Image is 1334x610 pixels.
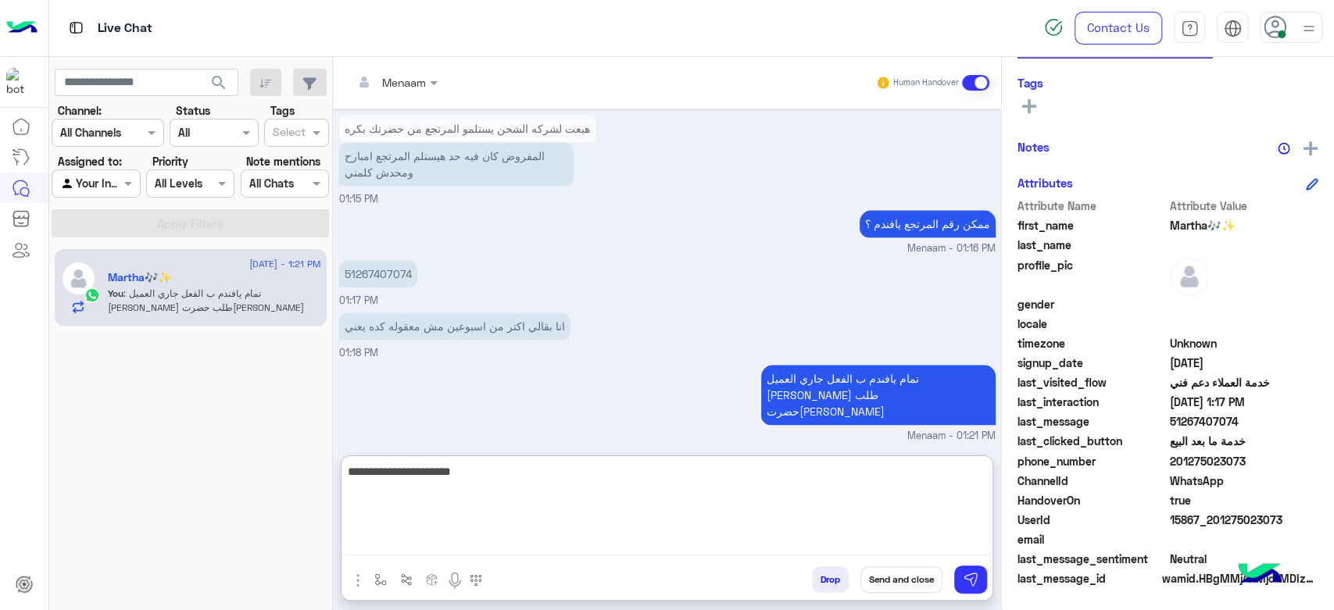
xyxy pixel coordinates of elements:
[209,73,228,92] span: search
[1174,12,1205,45] a: tab
[1170,335,1319,351] span: Unknown
[6,12,38,45] img: Logo
[1170,413,1319,430] span: 51267407074
[1017,570,1159,587] span: last_message_id
[1017,296,1167,312] span: gender
[1224,20,1242,37] img: tab
[52,209,329,237] button: Apply Filters
[761,365,996,425] p: 15/9/2025, 1:21 PM
[1017,355,1167,371] span: signup_date
[394,566,420,592] button: Trigger scenario
[1170,433,1319,449] span: خدمة ما بعد البيع
[1232,548,1287,602] img: hulul-logo.png
[98,18,152,39] p: Live Chat
[1181,20,1199,37] img: tab
[907,429,996,444] span: Menaam - 01:21 PM
[1170,374,1319,391] span: خدمة العملاء دعم فني
[1017,512,1167,528] span: UserId
[84,287,100,303] img: WhatsApp
[1017,257,1167,293] span: profile_pic
[1170,198,1319,214] span: Attribute Value
[1017,140,1050,154] h6: Notes
[963,572,978,587] img: send message
[1170,217,1319,234] span: Martha🎶✨
[1017,473,1167,489] span: ChannelId
[1170,551,1319,567] span: 0
[860,210,996,237] p: 15/9/2025, 1:16 PM
[66,18,86,37] img: tab
[1304,141,1318,155] img: add
[1075,12,1162,45] a: Contact Us
[58,102,102,119] label: Channel:
[445,571,464,590] img: send voice note
[1299,19,1318,38] img: profile
[1017,76,1318,90] h6: Tags
[249,257,320,271] span: [DATE] - 1:21 PM
[1017,453,1167,469] span: phone_number
[368,566,394,592] button: select flow
[1170,512,1319,528] span: 15867_201275023073
[1170,531,1319,548] span: null
[339,294,378,306] span: 01:17 PM
[339,260,417,287] p: 15/9/2025, 1:17 PM
[812,566,849,593] button: Drop
[61,261,96,296] img: defaultAdmin.png
[1170,316,1319,332] span: null
[108,271,171,284] h5: Martha🎶✨
[1017,531,1167,548] span: email
[1017,316,1167,332] span: locale
[339,115,595,142] p: 15/9/2025, 1:15 PM
[270,102,295,119] label: Tags
[339,347,378,359] span: 01:18 PM
[339,142,574,186] p: 15/9/2025, 1:15 PM
[349,571,367,590] img: send attachment
[339,193,378,205] span: 01:15 PM
[108,287,123,299] span: You
[1044,18,1063,37] img: spinner
[58,153,122,169] label: Assigned to:
[152,153,188,169] label: Priority
[400,573,413,586] img: Trigger scenario
[420,566,445,592] button: create order
[1278,142,1290,155] img: notes
[270,123,306,144] div: Select
[200,69,238,102] button: search
[108,287,304,313] span: تمام يافندم ب الفعل جاري العميل علي طلب حضرتك
[470,574,482,587] img: make a call
[1017,492,1167,508] span: HandoverOn
[1017,335,1167,351] span: timezone
[6,68,34,96] img: 713415422032625
[893,77,959,89] small: Human Handover
[1017,217,1167,234] span: first_name
[1017,433,1167,449] span: last_clicked_button
[176,102,210,119] label: Status
[426,573,438,586] img: create order
[1170,257,1209,296] img: defaultAdmin.png
[1162,570,1318,587] span: wamid.HBgMMjAxMjc1MDIzMDczFQIAEhggQUM3MTQ0Qjg5N0NCRTcwNkM0RDY3NDJGRjQzNDAxNTcA
[1170,296,1319,312] span: null
[1170,394,1319,410] span: 2025-09-15T10:17:48.924Z
[246,153,320,169] label: Note mentions
[860,566,942,593] button: Send and close
[1170,492,1319,508] span: true
[374,573,387,586] img: select flow
[339,312,570,340] p: 15/9/2025, 1:18 PM
[1017,394,1167,410] span: last_interaction
[1017,237,1167,253] span: last_name
[907,241,996,256] span: Menaam - 01:16 PM
[1170,473,1319,489] span: 2
[1017,176,1073,190] h6: Attributes
[1170,355,1319,371] span: 2024-11-18T21:11:32.44Z
[1017,198,1167,214] span: Attribute Name
[1017,374,1167,391] span: last_visited_flow
[1017,551,1167,567] span: last_message_sentiment
[1170,453,1319,469] span: 201275023073
[1017,413,1167,430] span: last_message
